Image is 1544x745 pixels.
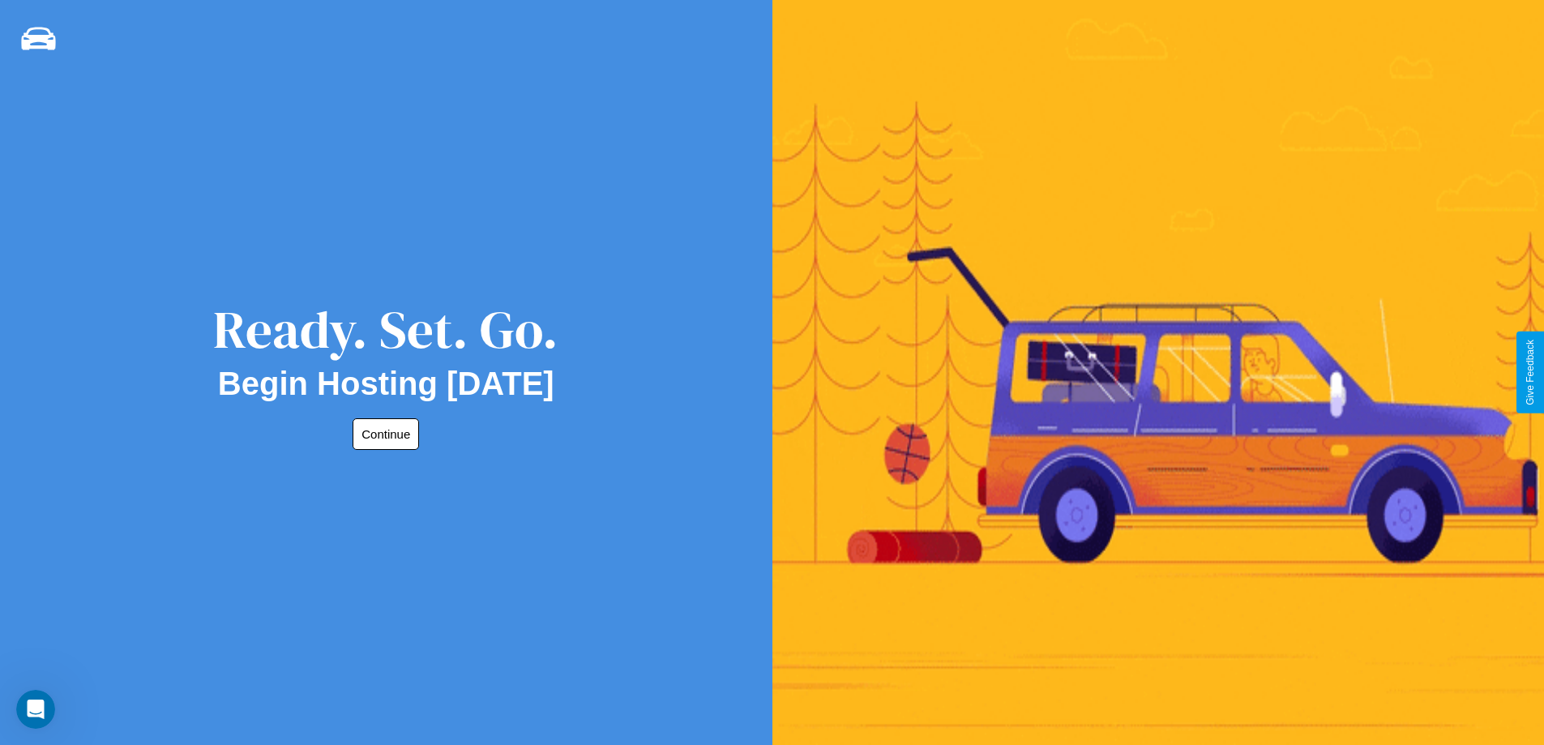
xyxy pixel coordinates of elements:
h2: Begin Hosting [DATE] [218,366,554,402]
iframe: Intercom live chat [16,690,55,729]
div: Give Feedback [1525,340,1536,405]
button: Continue [353,418,419,450]
div: Ready. Set. Go. [213,293,558,366]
